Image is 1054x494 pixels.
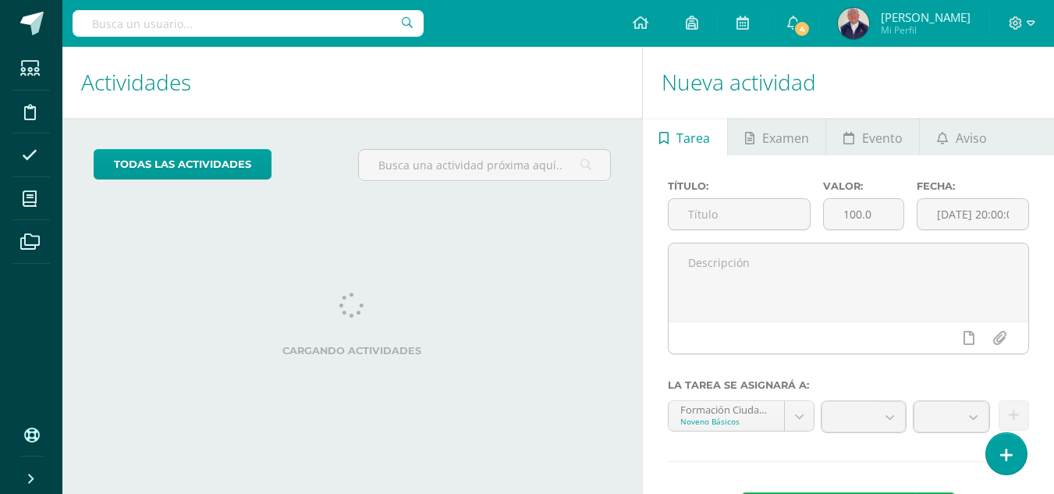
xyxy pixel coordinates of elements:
h1: Nueva actividad [662,47,1035,118]
span: Examen [762,119,809,157]
label: Valor: [823,180,904,192]
input: Título [669,199,811,229]
a: Evento [826,118,919,155]
div: Formación Ciudadana Bas III 'A' [680,401,772,416]
label: Título: [668,180,811,192]
a: todas las Actividades [94,149,271,179]
input: Fecha de entrega [917,199,1028,229]
label: La tarea se asignará a: [668,379,1029,391]
span: [PERSON_NAME] [881,9,971,25]
h1: Actividades [81,47,623,118]
span: 4 [793,20,811,37]
a: Formación Ciudadana Bas III 'A'Noveno Básicos [669,401,814,431]
a: Tarea [643,118,727,155]
span: Aviso [956,119,987,157]
input: Puntos máximos [824,199,903,229]
span: Evento [862,119,903,157]
label: Fecha: [917,180,1029,192]
input: Busca una actividad próxima aquí... [359,150,609,180]
label: Cargando actividades [94,345,611,357]
input: Busca un usuario... [73,10,424,37]
a: Aviso [920,118,1003,155]
div: Noveno Básicos [680,416,772,427]
span: Tarea [676,119,710,157]
img: 4400bde977c2ef3c8e0f06f5677fdb30.png [838,8,869,39]
span: Mi Perfil [881,23,971,37]
a: Examen [728,118,825,155]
